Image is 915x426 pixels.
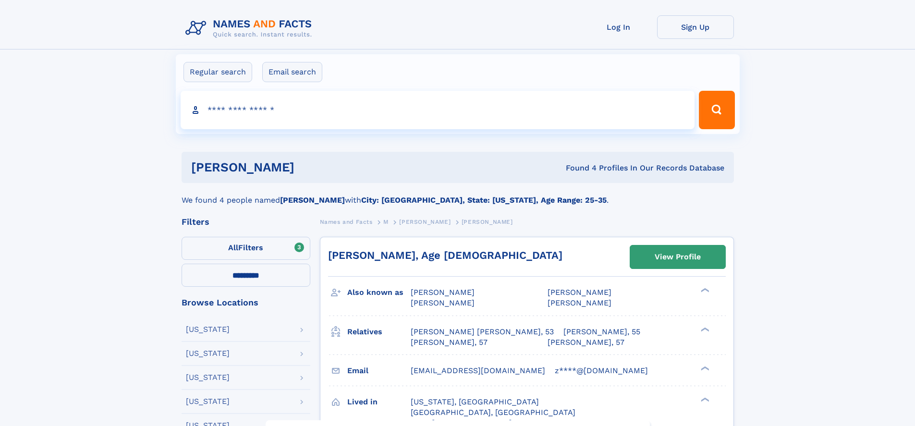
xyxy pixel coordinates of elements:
[399,219,451,225] span: [PERSON_NAME]
[182,15,320,41] img: Logo Names and Facts
[191,161,430,173] h1: [PERSON_NAME]
[698,365,710,371] div: ❯
[186,398,230,405] div: [US_STATE]
[698,326,710,332] div: ❯
[186,374,230,381] div: [US_STATE]
[580,15,657,39] a: Log In
[328,249,562,261] a: [PERSON_NAME], Age [DEMOGRAPHIC_DATA]
[347,284,411,301] h3: Also known as
[411,288,475,297] span: [PERSON_NAME]
[383,216,389,228] a: M
[411,327,554,337] a: [PERSON_NAME] [PERSON_NAME], 53
[182,183,734,206] div: We found 4 people named with .
[186,326,230,333] div: [US_STATE]
[430,163,724,173] div: Found 4 Profiles In Our Records Database
[548,337,624,348] a: [PERSON_NAME], 57
[280,195,345,205] b: [PERSON_NAME]
[320,216,373,228] a: Names and Facts
[182,218,310,226] div: Filters
[181,91,695,129] input: search input
[462,219,513,225] span: [PERSON_NAME]
[347,363,411,379] h3: Email
[361,195,607,205] b: City: [GEOGRAPHIC_DATA], State: [US_STATE], Age Range: 25-35
[699,91,734,129] button: Search Button
[228,243,238,252] span: All
[548,288,611,297] span: [PERSON_NAME]
[411,298,475,307] span: [PERSON_NAME]
[548,298,611,307] span: [PERSON_NAME]
[347,324,411,340] h3: Relatives
[262,62,322,82] label: Email search
[563,327,640,337] a: [PERSON_NAME], 55
[383,219,389,225] span: M
[182,298,310,307] div: Browse Locations
[411,397,539,406] span: [US_STATE], [GEOGRAPHIC_DATA]
[657,15,734,39] a: Sign Up
[655,246,701,268] div: View Profile
[411,366,545,375] span: [EMAIL_ADDRESS][DOMAIN_NAME]
[698,396,710,402] div: ❯
[399,216,451,228] a: [PERSON_NAME]
[411,408,575,417] span: [GEOGRAPHIC_DATA], [GEOGRAPHIC_DATA]
[347,394,411,410] h3: Lived in
[183,62,252,82] label: Regular search
[182,237,310,260] label: Filters
[186,350,230,357] div: [US_STATE]
[698,287,710,293] div: ❯
[411,337,488,348] a: [PERSON_NAME], 57
[630,245,725,268] a: View Profile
